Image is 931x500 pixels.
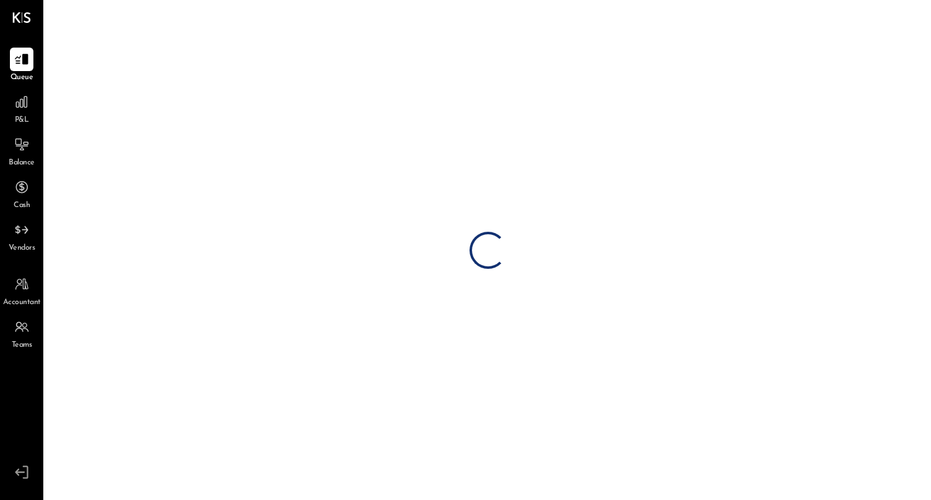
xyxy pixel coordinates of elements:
[3,297,41,308] span: Accountant
[12,340,32,351] span: Teams
[1,218,43,254] a: Vendors
[15,115,29,126] span: P&L
[1,48,43,83] a: Queue
[14,200,30,211] span: Cash
[1,133,43,169] a: Balance
[1,90,43,126] a: P&L
[11,72,33,83] span: Queue
[1,315,43,351] a: Teams
[1,176,43,211] a: Cash
[9,158,35,169] span: Balance
[1,273,43,308] a: Accountant
[9,243,35,254] span: Vendors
